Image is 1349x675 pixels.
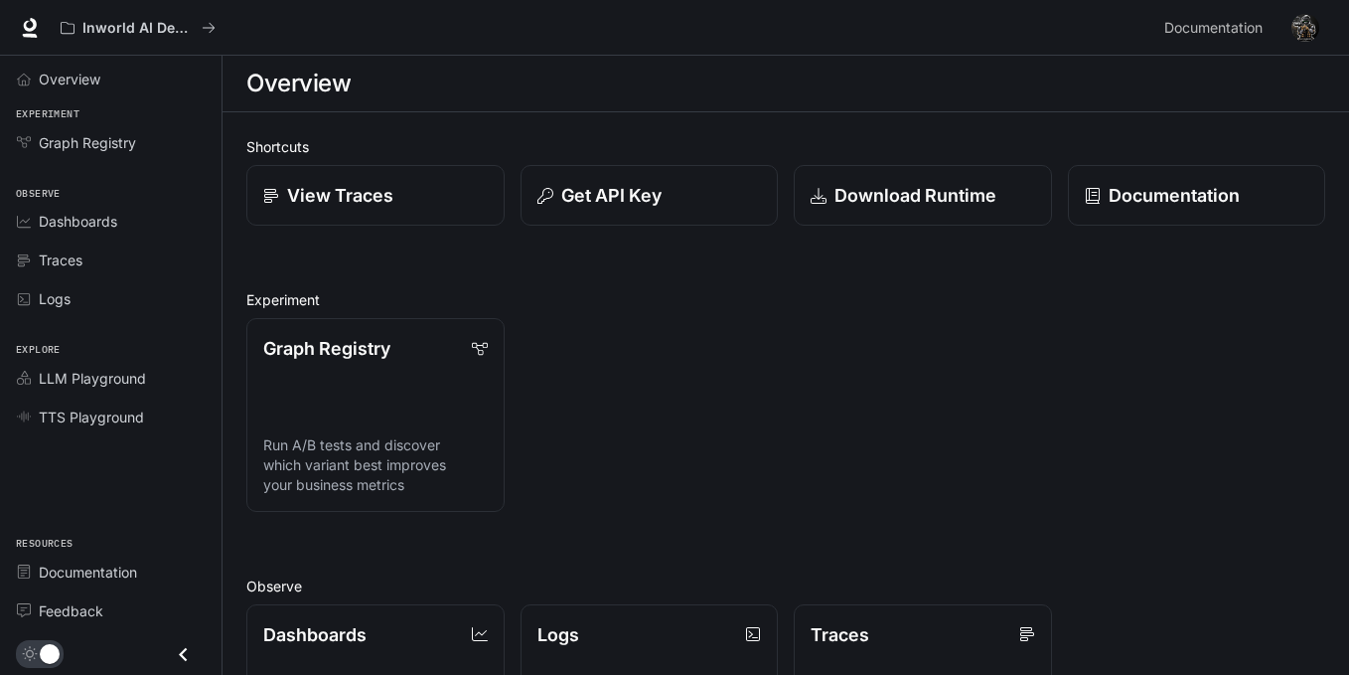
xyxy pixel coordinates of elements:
[521,165,779,226] button: Get API Key
[8,204,214,239] a: Dashboards
[8,555,214,590] a: Documentation
[1156,8,1277,48] a: Documentation
[39,407,144,427] span: TTS Playground
[39,600,103,621] span: Feedback
[39,250,82,270] span: Traces
[246,576,1325,596] h2: Observe
[246,318,505,512] a: Graph RegistryRun A/B tests and discover which variant best improves your business metrics
[263,621,367,648] p: Dashboards
[246,136,1325,157] h2: Shortcuts
[8,62,214,96] a: Overview
[246,289,1325,310] h2: Experiment
[811,621,869,648] p: Traces
[794,165,1052,226] a: Download Runtime
[40,642,60,664] span: Dark mode toggle
[39,288,71,309] span: Logs
[8,400,214,434] a: TTS Playground
[561,182,662,209] p: Get API Key
[263,435,488,495] p: Run A/B tests and discover which variant best improves your business metrics
[82,20,194,37] p: Inworld AI Demos
[537,621,579,648] p: Logs
[8,593,214,628] a: Feedback
[39,132,136,153] span: Graph Registry
[52,8,225,48] button: All workspaces
[8,361,214,396] a: LLM Playground
[1164,16,1263,41] span: Documentation
[161,634,206,675] button: Close drawer
[1291,14,1319,42] img: User avatar
[8,281,214,316] a: Logs
[834,182,996,209] p: Download Runtime
[287,182,393,209] p: View Traces
[263,335,390,362] p: Graph Registry
[8,125,214,160] a: Graph Registry
[1109,182,1240,209] p: Documentation
[39,368,146,389] span: LLM Playground
[1285,8,1325,48] button: User avatar
[39,69,100,89] span: Overview
[246,165,505,226] a: View Traces
[1068,165,1326,226] a: Documentation
[8,243,214,277] a: Traces
[246,64,351,103] h1: Overview
[39,211,117,232] span: Dashboards
[39,562,137,583] span: Documentation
